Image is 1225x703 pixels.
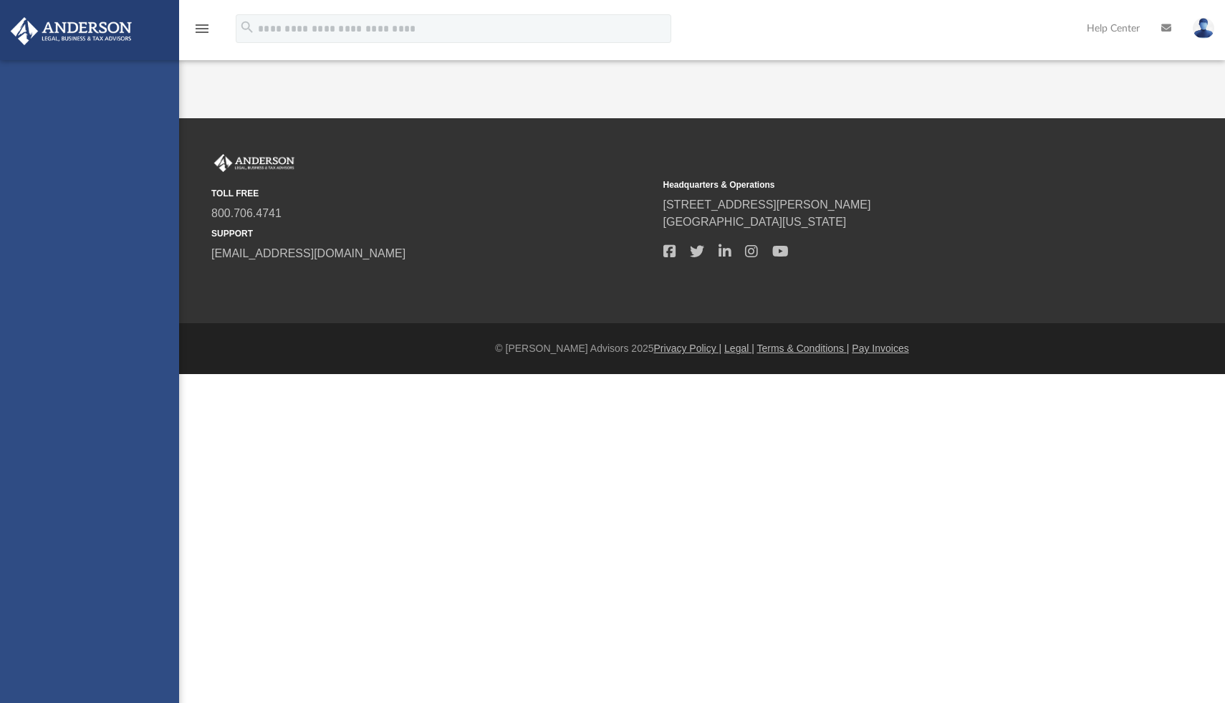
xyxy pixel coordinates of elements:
[663,199,871,211] a: [STREET_ADDRESS][PERSON_NAME]
[239,19,255,35] i: search
[211,227,653,240] small: SUPPORT
[1193,18,1214,39] img: User Pic
[654,343,722,354] a: Privacy Policy |
[193,27,211,37] a: menu
[193,20,211,37] i: menu
[211,187,653,200] small: TOLL FREE
[6,17,136,45] img: Anderson Advisors Platinum Portal
[179,341,1225,356] div: © [PERSON_NAME] Advisors 2025
[211,247,405,259] a: [EMAIL_ADDRESS][DOMAIN_NAME]
[211,207,282,219] a: 800.706.4741
[852,343,908,354] a: Pay Invoices
[211,154,297,173] img: Anderson Advisors Platinum Portal
[757,343,850,354] a: Terms & Conditions |
[663,216,847,228] a: [GEOGRAPHIC_DATA][US_STATE]
[663,178,1105,191] small: Headquarters & Operations
[724,343,754,354] a: Legal |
